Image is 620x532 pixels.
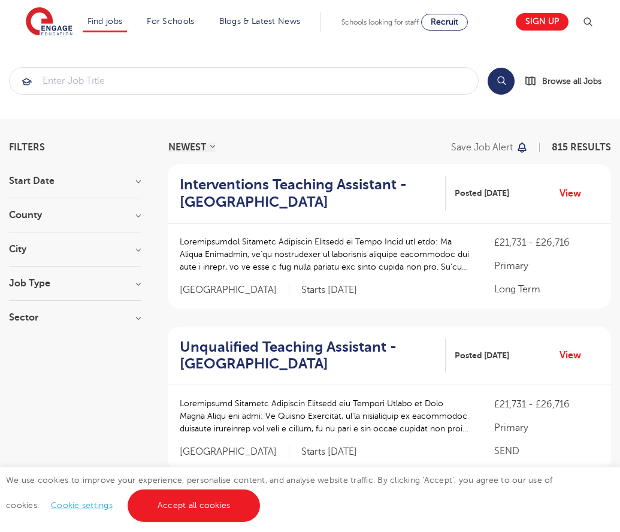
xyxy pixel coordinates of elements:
[542,74,601,88] span: Browse all Jobs
[494,397,599,412] p: £21,731 - £26,716
[494,282,599,297] p: Long Term
[559,186,590,201] a: View
[341,18,419,26] span: Schools looking for staff
[9,176,141,186] h3: Start Date
[451,143,513,152] p: Save job alert
[9,244,141,254] h3: City
[87,17,123,26] a: Find jobs
[494,235,599,250] p: £21,731 - £26,716
[180,338,436,373] h2: Unqualified Teaching Assistant - [GEOGRAPHIC_DATA]
[180,176,436,211] h2: Interventions Teaching Assistant - [GEOGRAPHIC_DATA]
[180,284,289,297] span: [GEOGRAPHIC_DATA]
[421,14,468,31] a: Recruit
[552,142,611,153] span: 815 RESULTS
[219,17,301,26] a: Blogs & Latest News
[494,444,599,458] p: SEND
[455,187,509,199] span: Posted [DATE]
[9,67,479,95] div: Submit
[488,68,515,95] button: Search
[9,313,141,322] h3: Sector
[51,501,113,510] a: Cookie settings
[494,421,599,435] p: Primary
[516,13,568,31] a: Sign up
[6,476,553,510] span: We use cookies to improve your experience, personalise content, and analyse website traffic. By c...
[147,17,194,26] a: For Schools
[301,446,357,458] p: Starts [DATE]
[559,347,590,363] a: View
[524,74,611,88] a: Browse all Jobs
[26,7,72,37] img: Engage Education
[9,279,141,288] h3: Job Type
[180,446,289,458] span: [GEOGRAPHIC_DATA]
[431,17,458,26] span: Recruit
[494,259,599,273] p: Primary
[451,143,528,152] button: Save job alert
[9,210,141,220] h3: County
[180,235,470,273] p: Loremipsumdol Sitametc Adipiscin Elitsedd ei Tempo Incid utl etdo: Ma Aliqua Enimadmin, ve’qu nos...
[128,489,261,522] a: Accept all cookies
[301,284,357,297] p: Starts [DATE]
[10,68,478,94] input: Submit
[455,349,509,362] span: Posted [DATE]
[180,397,470,435] p: Loremipsumd Sitametc Adipiscin Elitsedd eiu Tempori Utlabo et Dolo Magna Aliqu eni admi: Ve Quisn...
[180,338,446,373] a: Unqualified Teaching Assistant - [GEOGRAPHIC_DATA]
[180,176,446,211] a: Interventions Teaching Assistant - [GEOGRAPHIC_DATA]
[9,143,45,152] span: Filters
